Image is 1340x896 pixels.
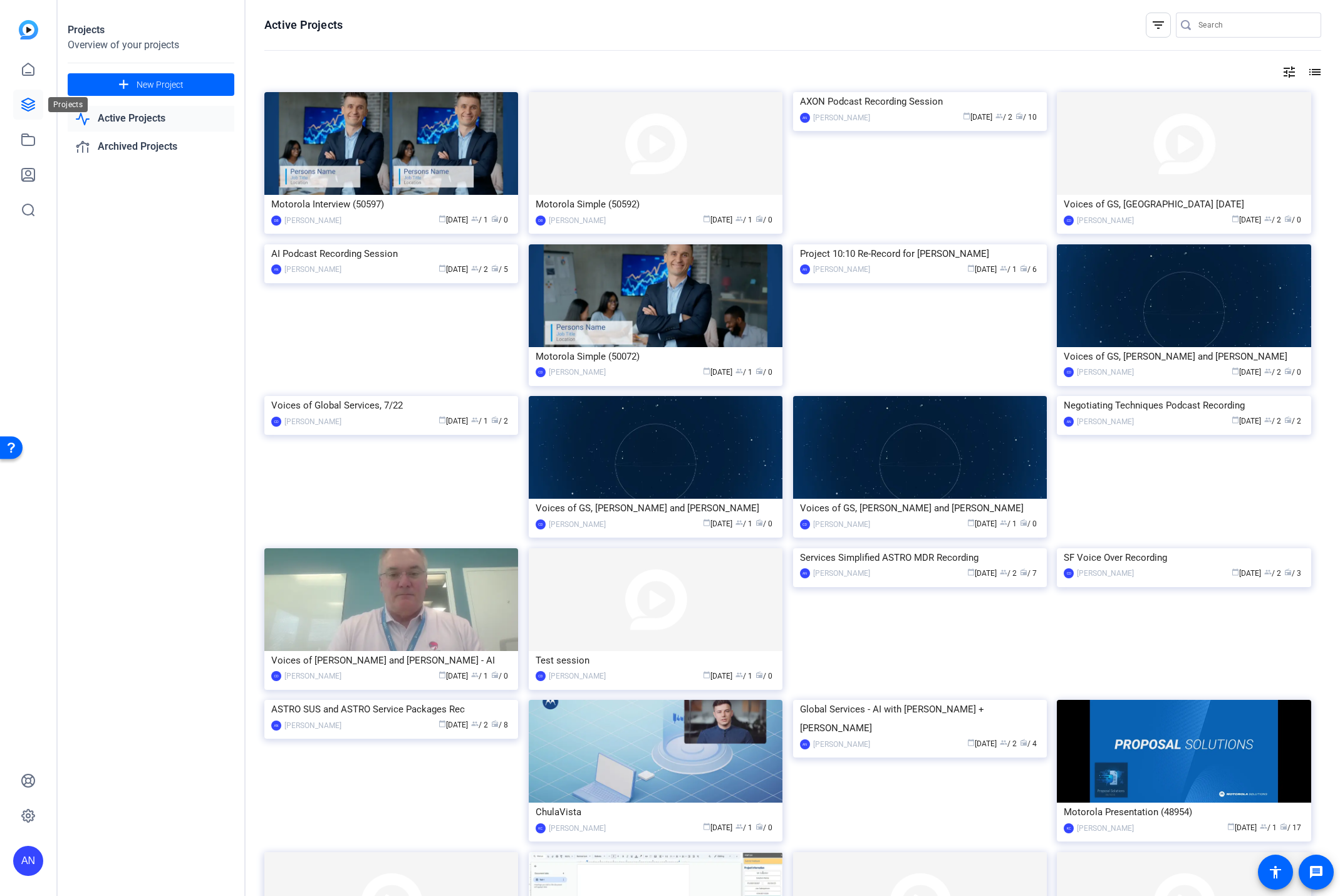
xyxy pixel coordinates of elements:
div: AI Podcast Recording Session [271,244,511,263]
span: radio [1020,568,1027,576]
div: [PERSON_NAME] [549,366,606,378]
div: KC [1064,823,1074,833]
span: / 1 [1000,265,1017,274]
div: Motorola Presentation (48954) [1064,803,1304,821]
div: AN [800,113,810,123]
span: group [471,671,479,679]
span: / 8 [491,721,508,729]
div: [PERSON_NAME] [549,518,606,531]
div: Voices of GS, [GEOGRAPHIC_DATA] [DATE] [1064,195,1304,214]
mat-icon: filter_list [1151,18,1166,33]
span: / 0 [491,216,508,224]
input: Search [1198,18,1311,33]
span: / 0 [756,823,772,832]
span: [DATE] [439,216,468,224]
div: Motorola Simple (50592) [536,195,776,214]
span: / 10 [1015,113,1037,122]
span: group [735,671,743,679]
div: [PERSON_NAME] [284,263,341,276]
div: Project 10:10 Re-Record for [PERSON_NAME] [800,244,1040,263]
span: / 1 [735,216,752,224]
span: radio [1284,367,1292,375]
div: Voices of GS, [PERSON_NAME] and [PERSON_NAME] [1064,347,1304,366]
div: CD [1064,367,1074,377]
div: [PERSON_NAME] [813,738,870,751]
div: [PERSON_NAME] [549,214,606,227]
span: [DATE] [1232,417,1261,425]
span: calendar_today [439,215,446,222]
span: [DATE] [439,672,468,680]
div: CD [1064,568,1074,578]
span: [DATE] [967,265,997,274]
div: Global Services - AI with [PERSON_NAME] + [PERSON_NAME] [800,700,1040,737]
span: group [1264,215,1272,222]
span: group [735,519,743,526]
h1: Active Projects [264,18,343,33]
span: calendar_today [703,215,710,222]
span: / 2 [1000,739,1017,748]
span: group [995,112,1003,120]
div: [PERSON_NAME] [1077,567,1134,580]
span: [DATE] [703,519,732,528]
span: [DATE] [967,739,997,748]
div: [PERSON_NAME] [284,415,341,428]
div: CD [271,417,281,427]
span: [DATE] [439,721,468,729]
div: Negotiating Techniques Podcast Recording [1064,396,1304,415]
span: calendar_today [1232,416,1239,424]
div: Test session [536,651,776,670]
span: New Project [137,78,184,91]
div: [PERSON_NAME] [284,670,341,682]
div: AN [800,568,810,578]
span: [DATE] [703,368,732,377]
span: / 1 [1260,823,1277,832]
span: calendar_today [703,519,710,526]
span: group [471,264,479,272]
div: [PERSON_NAME] [1077,822,1134,835]
span: radio [756,367,763,375]
span: calendar_today [1232,215,1239,222]
div: SF Voice Over Recording [1064,548,1304,567]
span: / 2 [1264,417,1281,425]
div: [PERSON_NAME] [813,112,870,124]
span: [DATE] [1232,368,1261,377]
div: AXON Podcast Recording Session [800,92,1040,111]
span: calendar_today [967,568,975,576]
span: / 2 [491,417,508,425]
span: / 3 [1284,569,1301,578]
div: CD [800,519,810,529]
span: group [1000,739,1007,746]
span: / 6 [1020,265,1037,274]
span: group [1264,568,1272,576]
div: [PERSON_NAME] [549,822,606,835]
div: AN [13,846,43,876]
span: group [1260,823,1267,830]
span: [DATE] [1232,216,1261,224]
div: Motorola Simple (50072) [536,347,776,366]
span: [DATE] [1232,569,1261,578]
div: DB [271,216,281,226]
mat-icon: accessibility [1268,865,1283,880]
div: AN [271,721,281,731]
span: group [1264,367,1272,375]
mat-icon: add [116,77,132,93]
span: [DATE] [963,113,992,122]
button: New Project [68,73,234,96]
span: / 2 [1284,417,1301,425]
span: group [1000,519,1007,526]
span: radio [756,671,763,679]
span: [DATE] [703,216,732,224]
span: [DATE] [703,823,732,832]
span: / 7 [1020,569,1037,578]
span: / 4 [1020,739,1037,748]
span: [DATE] [967,519,997,528]
span: / 17 [1280,823,1301,832]
span: / 2 [471,721,488,729]
div: Projects [48,97,88,112]
div: Voices of Global Services, 7/22 [271,396,511,415]
div: CD [271,671,281,681]
a: Archived Projects [68,134,234,160]
span: / 1 [471,672,488,680]
div: [PERSON_NAME] [284,214,341,227]
div: [PERSON_NAME] [813,263,870,276]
